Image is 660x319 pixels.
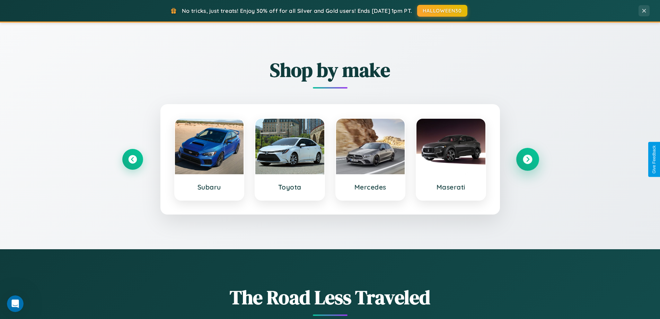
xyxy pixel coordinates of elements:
[652,145,657,174] div: Give Feedback
[423,183,478,191] h3: Maserati
[122,284,538,311] h1: The Road Less Traveled
[182,183,237,191] h3: Subaru
[122,57,538,83] h2: Shop by make
[417,5,467,17] button: HALLOWEEN30
[343,183,398,191] h3: Mercedes
[182,7,412,14] span: No tricks, just treats! Enjoy 30% off for all Silver and Gold users! Ends [DATE] 1pm PT.
[262,183,317,191] h3: Toyota
[7,295,24,312] iframe: Intercom live chat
